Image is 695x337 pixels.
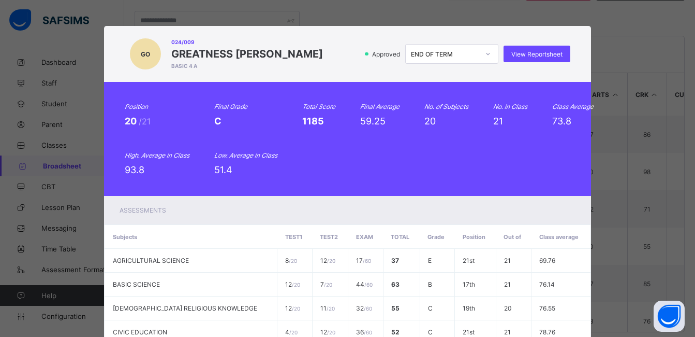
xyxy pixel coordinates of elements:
span: 76.55 [539,304,555,312]
button: Open asap [654,301,685,332]
span: C [428,304,433,312]
span: Assessments [120,206,166,214]
span: 1185 [302,116,324,127]
span: 21st [463,257,475,264]
span: 17th [463,280,475,288]
i: Class Average [552,103,594,110]
span: 024/009 [171,39,323,45]
span: 78.76 [539,328,555,336]
i: High. Average in Class [125,151,189,159]
span: GREATNESS [PERSON_NAME] [171,48,323,60]
span: 8 [285,257,297,264]
span: CIVIC EDUCATION [113,328,167,336]
span: [DEMOGRAPHIC_DATA] RELIGIOUS KNOWLEDGE [113,304,257,312]
span: / 20 [324,282,332,288]
span: 44 [356,280,373,288]
span: 20 [504,304,512,312]
div: END OF TERM [411,50,479,58]
span: 21st [463,328,475,336]
span: View Reportsheet [511,50,563,58]
span: / 60 [363,258,371,264]
span: Total [391,233,409,241]
span: 12 [285,304,300,312]
span: 20 [125,116,139,127]
i: No. of Subjects [424,103,468,110]
span: Class average [539,233,579,241]
span: AGRICULTURAL SCIENCE [113,257,189,264]
span: C [428,328,433,336]
i: No. in Class [493,103,527,110]
span: 59.25 [360,116,386,127]
span: 73.8 [552,116,571,127]
span: / 60 [364,329,372,335]
span: 55 [391,304,400,312]
span: / 20 [289,258,297,264]
i: Low. Average in Class [214,151,277,159]
i: Final Average [360,103,400,110]
span: 20 [424,116,436,127]
span: 12 [285,280,300,288]
span: TEST2 [320,233,338,241]
span: Grade [427,233,445,241]
span: 37 [391,257,399,264]
span: 4 [285,328,298,336]
span: C [214,116,221,127]
span: / 20 [289,329,298,335]
span: BASIC 4 A [171,63,323,69]
span: 63 [391,280,400,288]
span: / 60 [364,282,373,288]
span: 21 [504,328,511,336]
span: / 20 [327,329,335,335]
span: / 20 [327,258,335,264]
span: 21 [504,280,511,288]
span: 32 [356,304,372,312]
span: BASIC SCIENCE [113,280,160,288]
span: / 20 [292,305,300,312]
span: GO [141,50,150,58]
span: / 60 [364,305,372,312]
i: Position [125,103,148,110]
span: 76.14 [539,280,555,288]
i: Total Score [302,103,335,110]
span: E [428,257,432,264]
span: Subjects [113,233,137,241]
span: EXAM [356,233,373,241]
span: 11 [320,304,335,312]
span: 7 [320,280,332,288]
span: 17 [356,257,371,264]
span: 12 [320,257,335,264]
span: 12 [320,328,335,336]
i: Final Grade [214,103,247,110]
span: / 20 [292,282,300,288]
span: 51.4 [214,164,232,175]
span: 36 [356,328,372,336]
span: 21 [493,116,503,127]
span: 93.8 [125,164,144,175]
span: Out of [504,233,521,241]
span: B [428,280,432,288]
span: /21 [139,116,151,127]
span: Position [463,233,485,241]
span: 52 [391,328,400,336]
span: / 20 [327,305,335,312]
span: Approved [371,50,403,58]
span: 19th [463,304,475,312]
span: TEST1 [285,233,302,241]
span: 69.76 [539,257,555,264]
span: 21 [504,257,511,264]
